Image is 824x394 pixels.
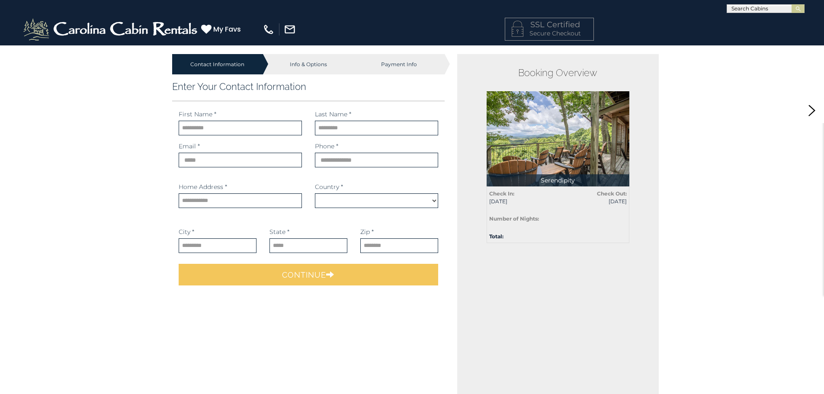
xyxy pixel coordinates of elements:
label: State * [269,227,289,236]
img: White-1-2.png [22,16,201,42]
img: mail-regular-white.png [284,23,296,35]
label: Home Address * [179,183,227,191]
strong: Check Out: [597,190,627,197]
strong: Number of Nights: [489,215,539,222]
button: Continue [179,264,439,285]
strong: Total: [489,233,503,240]
img: phone-regular-white.png [263,23,275,35]
label: Last Name * [315,110,351,119]
p: Serendipity [487,174,629,186]
h4: SSL Certified [512,21,587,29]
label: First Name * [179,110,216,119]
h3: Enter Your Contact Information [172,81,445,92]
strong: Check In: [489,190,514,197]
a: My Favs [201,24,243,35]
label: City * [179,227,194,236]
label: Country * [315,183,343,191]
label: Zip * [360,227,374,236]
p: Secure Checkout [512,29,587,38]
img: LOCKICON1.png [512,21,523,37]
h2: Booking Overview [487,67,629,78]
label: Phone * [315,142,338,151]
span: [DATE] [489,198,551,205]
span: [DATE] [564,198,627,205]
label: Email * [179,142,200,151]
img: 1744300084_thumbnail.jpeg [487,91,629,186]
span: My Favs [213,24,241,35]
